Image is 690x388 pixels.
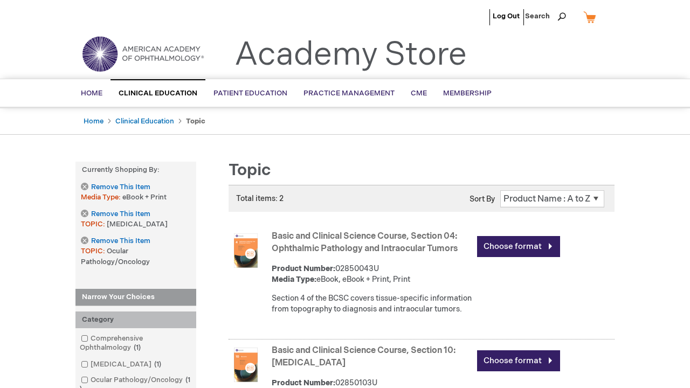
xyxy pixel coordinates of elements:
span: [MEDICAL_DATA] [107,220,168,228]
span: Remove This Item [91,182,150,192]
a: Choose format [477,350,560,371]
span: 1 [151,360,164,369]
img: Basic and Clinical Science Course, Section 04: Ophthalmic Pathology and Intraocular Tumors [229,233,263,268]
a: Patient Education [205,80,295,107]
strong: Currently Shopping by: [75,162,196,178]
a: Choose format [477,236,560,257]
img: Basic and Clinical Science Course, Section 10: Glaucoma [229,348,263,382]
span: Home [81,89,102,98]
a: Log Out [493,12,520,20]
a: Remove This Item [81,183,150,192]
a: Basic and Clinical Science Course, Section 04: Ophthalmic Pathology and Intraocular Tumors [272,231,458,254]
strong: Product Number: [272,264,335,273]
span: CME [411,89,427,98]
a: Membership [435,80,500,107]
span: Media Type [81,193,122,202]
div: Section 4 of the BCSC covers tissue-specific information from topography to diagnosis and intraoc... [272,293,472,315]
a: Remove This Item [81,237,150,246]
span: Clinical Education [119,89,197,98]
label: Sort By [470,195,495,204]
span: Remove This Item [91,209,150,219]
a: Home [84,117,103,126]
span: Patient Education [213,89,287,98]
span: Practice Management [303,89,395,98]
a: Clinical Education [111,79,205,107]
span: TOPIC [81,220,107,228]
span: Ocular Pathology/Oncology [81,247,150,266]
strong: Topic [186,117,205,126]
a: CME [403,80,435,107]
a: Clinical Education [115,117,174,126]
span: Topic [229,161,271,180]
span: 1 [131,343,143,352]
a: Practice Management [295,80,403,107]
a: Basic and Clinical Science Course, Section 10: [MEDICAL_DATA] [272,345,456,368]
span: Search [525,5,566,27]
strong: Product Number: [272,378,335,387]
span: TOPIC [81,247,107,255]
strong: Narrow Your Choices [75,289,196,306]
a: Academy Store [234,36,467,74]
span: eBook + Print [122,193,167,202]
a: [MEDICAL_DATA]1 [78,359,165,370]
span: Membership [443,89,492,98]
div: 02850043U eBook, eBook + Print, Print [272,264,472,285]
a: Comprehensive Ophthalmology1 [78,334,194,353]
div: Category [75,311,196,328]
strong: Media Type: [272,275,316,284]
span: Remove This Item [91,236,150,246]
span: Total items: 2 [236,194,284,203]
a: Remove This Item [81,210,150,219]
